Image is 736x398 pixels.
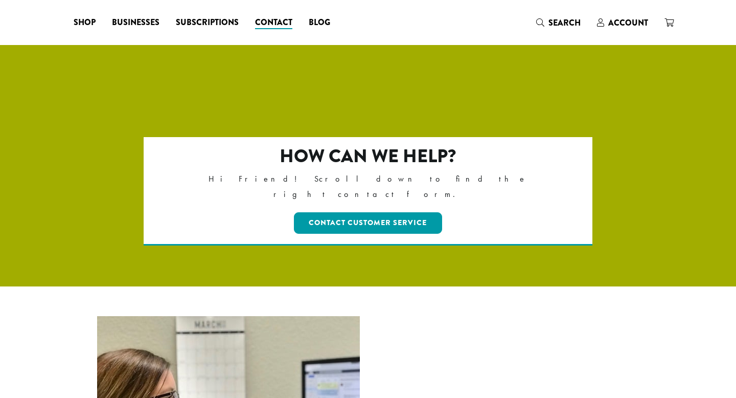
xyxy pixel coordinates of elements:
a: Account [589,14,656,31]
span: Businesses [112,16,159,29]
span: Subscriptions [176,16,239,29]
span: Search [548,17,581,29]
a: Search [528,14,589,31]
span: Account [608,17,648,29]
a: Shop [65,14,104,31]
a: Businesses [104,14,168,31]
a: Blog [301,14,338,31]
a: Contact [247,14,301,31]
span: Contact [255,16,292,29]
p: Hi Friend! Scroll down to find the right contact form. [188,171,548,202]
span: Shop [74,16,96,29]
a: Contact Customer Service [294,212,443,234]
span: Blog [309,16,330,29]
a: Subscriptions [168,14,247,31]
h2: How can we help? [188,145,548,167]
